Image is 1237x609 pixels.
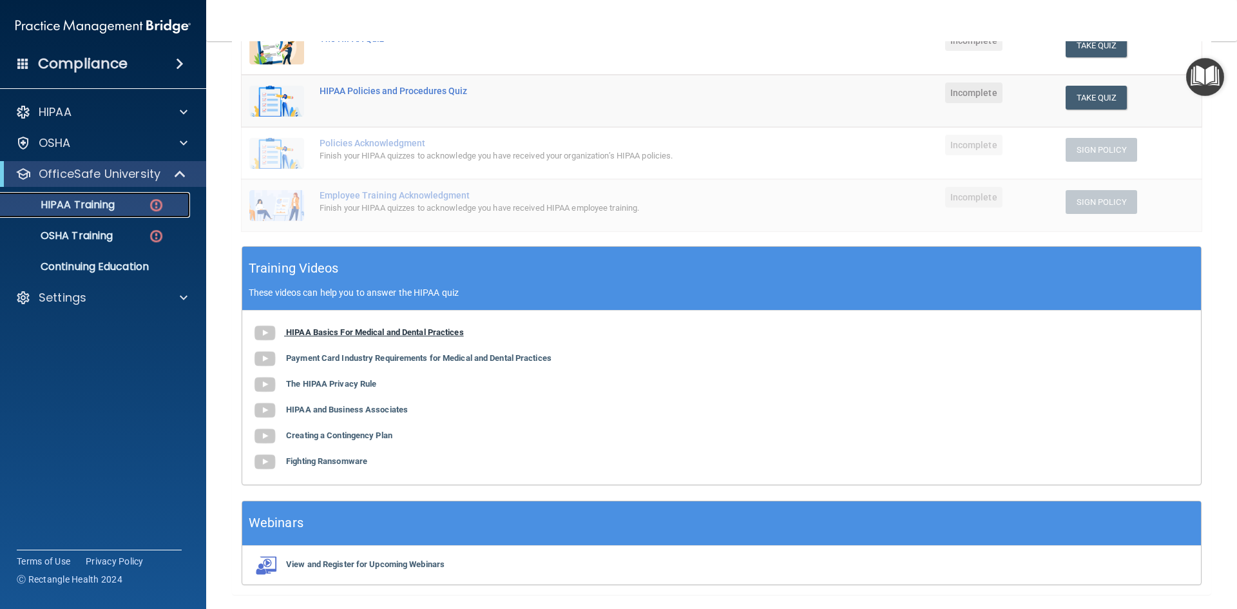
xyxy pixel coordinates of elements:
[252,372,278,398] img: gray_youtube_icon.38fcd6cc.png
[945,135,1002,155] span: Incomplete
[320,190,780,200] div: Employee Training Acknowledgment
[249,287,1194,298] p: These videos can help you to answer the HIPAA quiz
[17,573,122,586] span: Ⓒ Rectangle Health 2024
[1066,138,1137,162] button: Sign Policy
[286,379,376,389] b: The HIPAA Privacy Rule
[8,229,113,242] p: OSHA Training
[86,555,144,568] a: Privacy Policy
[252,320,278,346] img: gray_youtube_icon.38fcd6cc.png
[1066,190,1137,214] button: Sign Policy
[148,228,164,244] img: danger-circle.6113f641.png
[15,14,191,39] img: PMB logo
[15,135,187,151] a: OSHA
[286,353,551,363] b: Payment Card Industry Requirements for Medical and Dental Practices
[39,104,72,120] p: HIPAA
[249,512,303,534] h5: Webinars
[249,257,339,280] h5: Training Videos
[252,556,278,575] img: webinarIcon.c7ebbf15.png
[286,559,445,569] b: View and Register for Upcoming Webinars
[286,327,464,337] b: HIPAA Basics For Medical and Dental Practices
[286,430,392,440] b: Creating a Contingency Plan
[320,148,780,164] div: Finish your HIPAA quizzes to acknowledge you have received your organization’s HIPAA policies.
[17,555,70,568] a: Terms of Use
[39,166,160,182] p: OfficeSafe University
[945,82,1002,103] span: Incomplete
[38,55,128,73] h4: Compliance
[286,405,408,414] b: HIPAA and Business Associates
[945,187,1002,208] span: Incomplete
[148,197,164,213] img: danger-circle.6113f641.png
[1186,58,1224,96] button: Open Resource Center
[252,398,278,423] img: gray_youtube_icon.38fcd6cc.png
[15,104,187,120] a: HIPAA
[39,290,86,305] p: Settings
[286,456,367,466] b: Fighting Ransomware
[320,86,780,96] div: HIPAA Policies and Procedures Quiz
[1066,34,1127,57] button: Take Quiz
[320,138,780,148] div: Policies Acknowledgment
[15,290,187,305] a: Settings
[39,135,71,151] p: OSHA
[8,198,115,211] p: HIPAA Training
[8,260,184,273] p: Continuing Education
[15,166,187,182] a: OfficeSafe University
[320,200,780,216] div: Finish your HIPAA quizzes to acknowledge you have received HIPAA employee training.
[252,346,278,372] img: gray_youtube_icon.38fcd6cc.png
[1066,86,1127,110] button: Take Quiz
[252,449,278,475] img: gray_youtube_icon.38fcd6cc.png
[252,423,278,449] img: gray_youtube_icon.38fcd6cc.png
